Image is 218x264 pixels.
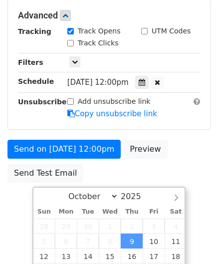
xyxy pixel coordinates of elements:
strong: Filters [18,58,43,66]
span: October 17, 2025 [143,249,165,264]
label: Track Clicks [78,38,119,48]
h5: Advanced [18,10,200,21]
span: October 16, 2025 [121,249,143,264]
span: October 1, 2025 [99,219,121,234]
span: October 5, 2025 [33,234,55,249]
span: October 12, 2025 [33,249,55,264]
span: Thu [121,209,143,215]
span: Tue [77,209,99,215]
span: Sun [33,209,55,215]
span: Sat [165,209,187,215]
span: October 4, 2025 [165,219,187,234]
strong: Unsubscribe [18,98,67,106]
strong: Tracking [18,27,51,35]
label: Add unsubscribe link [78,96,151,107]
span: [DATE] 12:00pm [67,78,129,87]
span: Fri [143,209,165,215]
label: Track Opens [78,26,121,36]
span: October 7, 2025 [77,234,99,249]
span: October 8, 2025 [99,234,121,249]
span: Mon [55,209,77,215]
span: September 29, 2025 [55,219,77,234]
span: October 14, 2025 [77,249,99,264]
a: Preview [123,140,167,159]
span: Wed [99,209,121,215]
a: Copy unsubscribe link [67,109,157,118]
span: October 2, 2025 [121,219,143,234]
span: October 3, 2025 [143,219,165,234]
span: October 9, 2025 [121,234,143,249]
span: October 15, 2025 [99,249,121,264]
span: October 10, 2025 [143,234,165,249]
span: September 30, 2025 [77,219,99,234]
iframe: Chat Widget [168,216,218,264]
span: October 13, 2025 [55,249,77,264]
label: UTM Codes [152,26,191,36]
a: Send on [DATE] 12:00pm [7,140,121,159]
span: October 6, 2025 [55,234,77,249]
span: September 28, 2025 [33,219,55,234]
span: October 18, 2025 [165,249,187,264]
span: October 11, 2025 [165,234,187,249]
strong: Schedule [18,77,54,85]
input: Year [118,192,154,201]
a: Send Test Email [7,164,83,183]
